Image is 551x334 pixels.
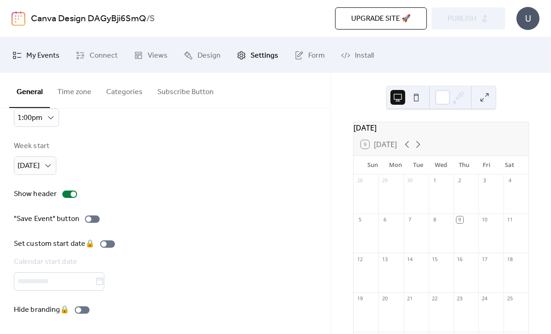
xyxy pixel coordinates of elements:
span: Connect [90,48,118,63]
div: 28 [356,177,363,184]
button: Upgrade site 🚀 [335,7,427,30]
div: 5 [356,216,363,223]
div: Thu [452,156,475,174]
div: 29 [381,177,388,184]
div: 24 [481,295,488,302]
button: General [9,73,50,108]
div: 20 [381,295,388,302]
div: "Save Event" button [14,214,79,225]
div: U [516,7,539,30]
a: Form [287,41,332,69]
div: Week start [14,141,54,152]
div: 9 [456,216,463,223]
div: 22 [431,295,438,302]
div: 12 [356,256,363,262]
div: 19 [356,295,363,302]
button: Time zone [50,73,99,107]
a: Canva Design DAGyBji6SmQ [31,10,146,28]
span: My Events [26,48,60,63]
div: Wed [430,156,453,174]
button: Categories [99,73,150,107]
div: 1 [431,177,438,184]
div: 21 [407,295,413,302]
span: Design [198,48,221,63]
div: 8 [431,216,438,223]
div: 18 [506,256,513,262]
div: [DATE] [353,122,528,133]
div: 15 [431,256,438,262]
a: Views [127,41,174,69]
div: 7 [407,216,413,223]
span: 1:00pm [18,111,42,125]
div: 25 [506,295,513,302]
div: Sat [498,156,521,174]
div: Mon [384,156,407,174]
div: 17 [481,256,488,262]
span: Form [308,48,325,63]
span: Settings [251,48,278,63]
a: Design [177,41,228,69]
div: Fri [475,156,498,174]
a: Connect [69,41,125,69]
div: 30 [407,177,413,184]
b: / [146,10,150,28]
button: Subscribe Button [150,73,221,107]
div: 16 [456,256,463,262]
span: [DATE] [18,159,40,173]
div: 11 [506,216,513,223]
div: 23 [456,295,463,302]
div: 2 [456,177,463,184]
span: Install [355,48,374,63]
a: Settings [230,41,285,69]
div: Show header [14,189,57,200]
a: Install [334,41,381,69]
div: 13 [381,256,388,262]
span: Upgrade site 🚀 [351,13,411,24]
div: Tue [407,156,430,174]
a: My Events [6,41,66,69]
div: 10 [481,216,488,223]
span: Views [148,48,168,63]
div: Sun [361,156,384,174]
div: 3 [481,177,488,184]
img: logo [12,11,25,26]
div: 4 [506,177,513,184]
div: 14 [407,256,413,262]
div: 6 [381,216,388,223]
b: S [150,10,155,28]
